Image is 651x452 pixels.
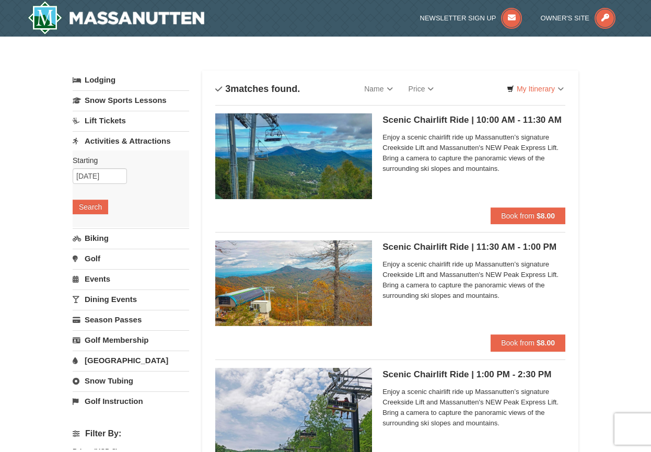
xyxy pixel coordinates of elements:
strong: $8.00 [537,212,555,220]
button: Book from $8.00 [491,207,565,224]
span: Enjoy a scenic chairlift ride up Massanutten’s signature Creekside Lift and Massanutten's NEW Pea... [382,259,565,301]
label: Starting [73,155,181,166]
span: Book from [501,339,534,347]
a: Snow Sports Lessons [73,90,189,110]
strong: $8.00 [537,339,555,347]
img: Massanutten Resort Logo [28,1,204,34]
a: Lift Tickets [73,111,189,130]
span: Owner's Site [541,14,590,22]
h4: Filter By: [73,429,189,438]
a: Dining Events [73,289,189,309]
a: Lodging [73,71,189,89]
a: My Itinerary [500,81,571,97]
a: Events [73,269,189,288]
a: Golf [73,249,189,268]
a: [GEOGRAPHIC_DATA] [73,351,189,370]
img: 24896431-13-a88f1aaf.jpg [215,240,372,326]
a: Massanutten Resort [28,1,204,34]
img: 24896431-1-a2e2611b.jpg [215,113,372,199]
a: Golf Instruction [73,391,189,411]
button: Book from $8.00 [491,334,565,351]
h5: Scenic Chairlift Ride | 1:00 PM - 2:30 PM [382,369,565,380]
a: Snow Tubing [73,371,189,390]
h5: Scenic Chairlift Ride | 10:00 AM - 11:30 AM [382,115,565,125]
a: Season Passes [73,310,189,329]
button: Search [73,200,108,214]
a: Name [356,78,400,99]
h5: Scenic Chairlift Ride | 11:30 AM - 1:00 PM [382,242,565,252]
a: Owner's Site [541,14,616,22]
a: Biking [73,228,189,248]
span: Newsletter Sign Up [420,14,496,22]
a: Golf Membership [73,330,189,350]
a: Price [401,78,442,99]
span: Book from [501,212,534,220]
span: Enjoy a scenic chairlift ride up Massanutten’s signature Creekside Lift and Massanutten's NEW Pea... [382,132,565,174]
a: Newsletter Sign Up [420,14,522,22]
a: Activities & Attractions [73,131,189,150]
span: Enjoy a scenic chairlift ride up Massanutten’s signature Creekside Lift and Massanutten's NEW Pea... [382,387,565,428]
